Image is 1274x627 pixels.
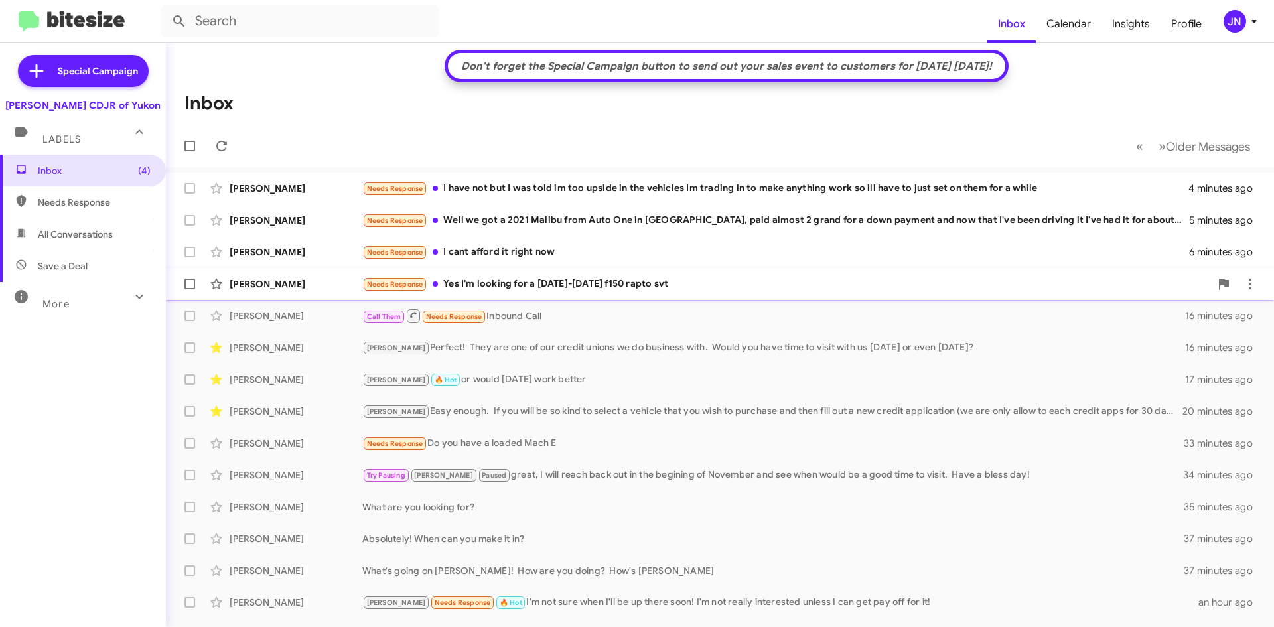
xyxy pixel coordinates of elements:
nav: Page navigation example [1129,133,1258,160]
a: Insights [1101,5,1161,43]
span: (4) [138,164,151,177]
div: Well we got a 2021 Malibu from Auto One in [GEOGRAPHIC_DATA], paid almost 2 grand for a down paym... [362,213,1189,228]
div: Inbound Call [362,308,1185,324]
div: 16 minutes ago [1185,309,1263,322]
span: Save a Deal [38,259,88,273]
div: Easy enough. If you will be so kind to select a vehicle that you wish to purchase and then fill o... [362,404,1184,419]
span: « [1136,138,1143,155]
div: 6 minutes ago [1189,245,1263,259]
span: All Conversations [38,228,113,241]
div: [PERSON_NAME] CDJR of Yukon [5,99,161,112]
div: 35 minutes ago [1184,500,1263,514]
span: 🔥 Hot [435,376,457,384]
span: [PERSON_NAME] [367,376,426,384]
a: Inbox [987,5,1036,43]
span: Labels [42,133,81,145]
div: [PERSON_NAME] [230,277,362,291]
input: Search [161,5,439,37]
span: [PERSON_NAME] [367,344,426,352]
button: Previous [1128,133,1151,160]
span: [PERSON_NAME] [367,598,426,607]
div: 5 minutes ago [1189,214,1263,227]
div: 20 minutes ago [1184,405,1263,418]
span: Older Messages [1166,139,1250,154]
a: Calendar [1036,5,1101,43]
div: Don't forget the Special Campaign button to send out your sales event to customers for [DATE] [DA... [455,60,999,73]
div: 37 minutes ago [1184,532,1263,545]
div: 16 minutes ago [1185,341,1263,354]
span: Needs Response [367,216,423,225]
div: [PERSON_NAME] [230,373,362,386]
div: I'm not sure when I'll be up there soon! I'm not really interested unless I can get pay off for it! [362,595,1198,610]
div: or would [DATE] work better [362,372,1185,387]
span: [PERSON_NAME] [414,471,473,480]
span: Needs Response [367,439,423,448]
span: Try Pausing [367,471,405,480]
div: great, I will reach back out in the begining of November and see when would be a good time to vis... [362,468,1184,483]
div: [PERSON_NAME] [230,437,362,450]
div: Yes I'm looking for a [DATE]-[DATE] f150 rapto svt [362,277,1210,292]
div: JN [1224,10,1246,33]
div: [PERSON_NAME] [230,309,362,322]
span: Needs Response [367,248,423,257]
a: Profile [1161,5,1212,43]
span: Call Them [367,313,401,321]
div: What's going on [PERSON_NAME]! How are you doing? How's [PERSON_NAME] [362,564,1184,577]
button: JN [1212,10,1259,33]
div: 33 minutes ago [1184,437,1263,450]
div: What are you looking for? [362,500,1184,514]
div: Perfect! They are one of our credit unions we do business with. Would you have time to visit with... [362,340,1185,356]
div: [PERSON_NAME] [230,214,362,227]
span: Paused [482,471,506,480]
span: Inbox [38,164,151,177]
div: [PERSON_NAME] [230,245,362,259]
div: [PERSON_NAME] [230,405,362,418]
div: [PERSON_NAME] [230,532,362,545]
span: Special Campaign [58,64,138,78]
span: Needs Response [367,280,423,289]
span: [PERSON_NAME] [367,407,426,416]
span: Needs Response [426,313,482,321]
div: [PERSON_NAME] [230,500,362,514]
div: [PERSON_NAME] [230,182,362,195]
button: Next [1151,133,1258,160]
h1: Inbox [184,93,234,114]
div: 17 minutes ago [1185,373,1263,386]
a: Special Campaign [18,55,149,87]
div: [PERSON_NAME] [230,468,362,482]
div: 34 minutes ago [1184,468,1263,482]
span: » [1159,138,1166,155]
span: Needs Response [435,598,491,607]
div: [PERSON_NAME] [230,564,362,577]
span: Needs Response [367,184,423,193]
span: More [42,298,70,310]
div: Absolutely! When can you make it in? [362,532,1184,545]
div: 37 minutes ago [1184,564,1263,577]
div: I cant afford it right now [362,245,1189,260]
div: I have not but I was told im too upside in the vehicles Im trading in to make anything work so il... [362,181,1188,196]
div: an hour ago [1198,596,1263,609]
div: Do you have a loaded Mach E [362,436,1184,451]
div: [PERSON_NAME] [230,341,362,354]
div: 4 minutes ago [1188,182,1263,195]
span: 🔥 Hot [500,598,522,607]
div: [PERSON_NAME] [230,596,362,609]
span: Needs Response [38,196,151,209]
